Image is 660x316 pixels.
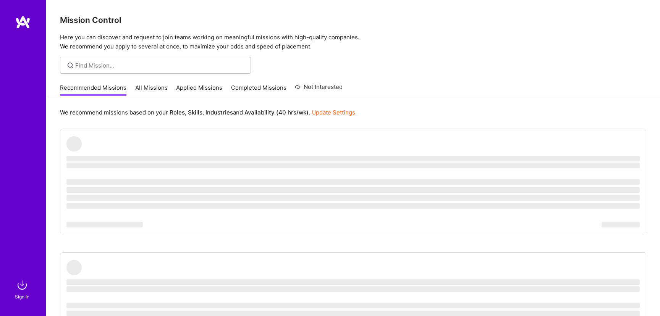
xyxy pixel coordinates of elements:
a: Applied Missions [176,84,222,96]
b: Roles [170,109,185,116]
p: Here you can discover and request to join teams working on meaningful missions with high-quality ... [60,33,646,51]
b: Availability (40 hrs/wk) [244,109,309,116]
img: sign in [15,277,30,293]
a: Update Settings [312,109,355,116]
b: Industries [205,109,233,116]
a: Completed Missions [231,84,286,96]
input: Find Mission... [75,61,245,69]
h3: Mission Control [60,15,646,25]
div: Sign In [15,293,29,301]
a: All Missions [135,84,168,96]
b: Skills [188,109,202,116]
p: We recommend missions based on your , , and . [60,108,355,116]
a: Recommended Missions [60,84,126,96]
img: logo [15,15,31,29]
i: icon SearchGrey [66,61,75,70]
a: sign inSign In [16,277,30,301]
a: Not Interested [295,82,343,96]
